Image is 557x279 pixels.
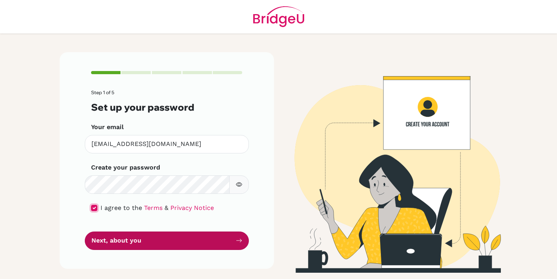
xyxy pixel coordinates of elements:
input: Insert your email* [85,135,249,153]
button: Next, about you [85,232,249,250]
a: Privacy Notice [170,204,214,212]
label: Your email [91,122,124,132]
a: Terms [144,204,163,212]
span: Step 1 of 5 [91,89,114,95]
span: I agree to the [100,204,142,212]
label: Create your password [91,163,160,172]
span: & [164,204,168,212]
h3: Set up your password [91,102,243,113]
